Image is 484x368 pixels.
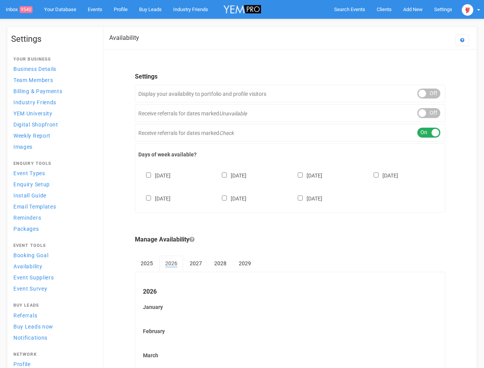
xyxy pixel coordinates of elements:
a: Event Suppliers [11,272,95,283]
legend: Settings [135,72,445,81]
span: Images [13,144,33,150]
label: [DATE] [214,194,246,202]
a: Digital Shopfront [11,119,95,130]
label: [DATE] [290,194,322,202]
a: 2029 [233,256,257,271]
input: [DATE] [222,195,227,200]
input: [DATE] [146,195,151,200]
h4: Your Business [13,57,93,62]
h1: Settings [11,34,95,44]
label: Days of week available? [138,151,442,158]
h4: Enquiry Tools [13,161,93,166]
div: Receive referrals for dates marked [135,104,445,122]
label: February [143,327,437,335]
label: [DATE] [138,194,171,202]
input: [DATE] [222,172,227,177]
span: Enquiry Setup [13,181,50,187]
label: [DATE] [214,171,246,179]
legend: Manage Availability [135,235,445,244]
div: Display your availability to portfolio and profile visitors [135,85,445,102]
span: Booking Goal [13,252,48,258]
a: Install Guide [11,190,95,200]
legend: 2026 [143,287,437,296]
h4: Event Tools [13,243,93,248]
span: Search Events [334,7,365,12]
a: Business Details [11,64,95,74]
span: 9540 [20,6,33,13]
a: Reminders [11,212,95,223]
em: Check [219,130,234,136]
span: Reminders [13,215,41,221]
a: Industry Friends [11,97,95,107]
em: Unavailable [219,110,247,117]
span: Digital Shopfront [13,122,58,128]
span: Billing & Payments [13,88,62,94]
span: Email Templates [13,204,56,210]
a: 2027 [184,256,208,271]
input: [DATE] [374,172,379,177]
a: 2026 [159,256,183,272]
h2: Availability [109,34,139,41]
h4: Network [13,352,93,357]
label: January [143,303,437,311]
a: YEM University [11,108,95,118]
a: Enquiry Setup [11,179,95,189]
label: [DATE] [290,171,322,179]
input: [DATE] [146,172,151,177]
label: [DATE] [366,171,398,179]
span: Install Guide [13,192,46,199]
a: Notifications [11,332,95,343]
span: Notifications [13,335,48,341]
a: Availability [11,261,95,271]
a: Event Types [11,168,95,178]
a: Weekly Report [11,130,95,141]
a: Referrals [11,310,95,320]
label: [DATE] [138,171,171,179]
span: Weekly Report [13,133,51,139]
label: March [143,352,437,359]
a: Packages [11,223,95,234]
a: Email Templates [11,201,95,212]
a: 2025 [135,256,159,271]
span: Event Suppliers [13,274,54,281]
span: YEM University [13,110,53,117]
a: Booking Goal [11,250,95,260]
span: Packages [13,226,39,232]
span: Event Types [13,170,45,176]
div: Receive referrals for dates marked [135,124,445,141]
span: Event Survey [13,286,47,292]
span: Add New [403,7,423,12]
a: Team Members [11,75,95,85]
img: open-uri20250107-2-1pbi2ie [462,4,473,16]
a: Event Survey [11,283,95,294]
input: [DATE] [298,172,303,177]
a: Images [11,141,95,152]
a: Billing & Payments [11,86,95,96]
span: Team Members [13,77,53,83]
span: Availability [13,263,42,269]
input: [DATE] [298,195,303,200]
span: Clients [377,7,392,12]
a: Buy Leads now [11,321,95,332]
a: 2028 [208,256,232,271]
span: Business Details [13,66,56,72]
h4: Buy Leads [13,303,93,308]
